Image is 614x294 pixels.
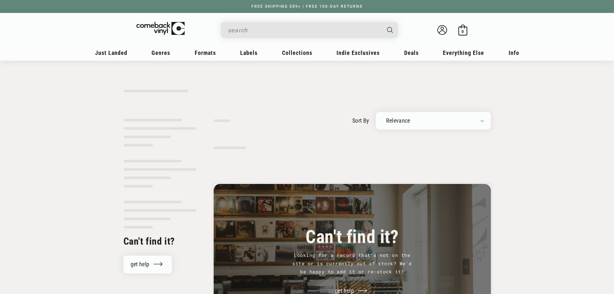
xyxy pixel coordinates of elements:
[381,22,399,38] button: Search
[245,4,369,9] a: FREE SHIPPING $89+ | FREE 100-DAY RETURNS
[336,49,380,56] span: Indie Exclusives
[282,49,312,56] span: Collections
[291,251,414,276] p: Looking for a record that's not on the site or is currently out of stock? We'd be happy to add it...
[443,49,484,56] span: Everything Else
[404,49,419,56] span: Deals
[221,22,398,38] div: Search
[230,230,475,245] h3: Can't find it?
[151,49,170,56] span: Genres
[462,29,464,34] span: 0
[123,256,172,273] a: get help
[352,116,369,125] label: sort by
[240,49,258,56] span: Labels
[195,49,216,56] span: Formats
[95,49,127,56] span: Just Landed
[509,49,519,56] span: Info
[228,24,381,37] input: search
